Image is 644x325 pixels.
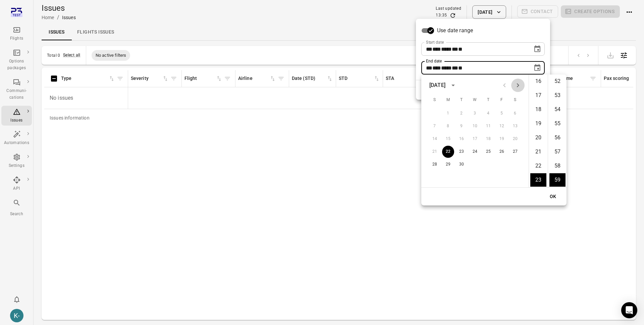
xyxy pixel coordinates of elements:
li: 17 hours [530,89,546,102]
span: Use date range [437,27,473,35]
li: 21 hours [530,145,546,158]
li: 54 minutes [549,103,566,116]
li: 55 minutes [549,117,566,130]
li: 18 hours [530,103,546,116]
span: Month [432,65,441,71]
span: Minutes [458,65,463,71]
li: 20 hours [530,131,546,144]
ul: Select minutes [548,75,567,187]
span: Day [426,65,432,71]
button: 22 [442,146,454,158]
button: OK [542,190,564,203]
span: Tuesday [455,93,468,107]
span: Wednesday [469,93,481,107]
button: 24 [469,146,481,158]
button: 23 [455,146,468,158]
li: 19 hours [530,117,546,130]
li: 23 hours [530,173,546,187]
span: Sunday [429,93,441,107]
li: 22 hours [530,159,546,173]
span: Hours [452,65,458,71]
li: 57 minutes [549,145,566,158]
li: 53 minutes [549,89,566,102]
button: 25 [482,146,494,158]
label: End date [426,58,442,64]
span: Year [441,47,452,52]
span: Saturday [509,93,521,107]
div: [DATE] [429,81,445,89]
span: Friday [496,93,508,107]
span: Hours [452,47,458,52]
li: 58 minutes [549,159,566,173]
button: 30 [455,158,468,171]
button: 26 [496,146,508,158]
ul: Select hours [529,75,548,187]
span: Minutes [458,47,463,52]
button: Next month [511,79,525,92]
button: Choose date, selected date is Sep 22, 2025 [531,61,544,75]
span: Year [441,65,452,71]
li: 52 minutes [549,75,566,88]
button: Choose date, selected date is Sep 22, 2025 [531,42,544,56]
span: Monday [442,93,454,107]
button: 29 [442,158,454,171]
div: Open Intercom Messenger [621,302,637,318]
span: Thursday [482,93,494,107]
li: 16 hours [530,75,546,88]
span: Month [432,47,441,52]
button: 28 [429,158,441,171]
button: 27 [509,146,521,158]
span: Day [426,47,432,52]
li: 59 minutes [549,173,566,187]
label: Start date [426,39,444,45]
button: calendar view is open, switch to year view [447,80,459,91]
li: 56 minutes [549,131,566,144]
